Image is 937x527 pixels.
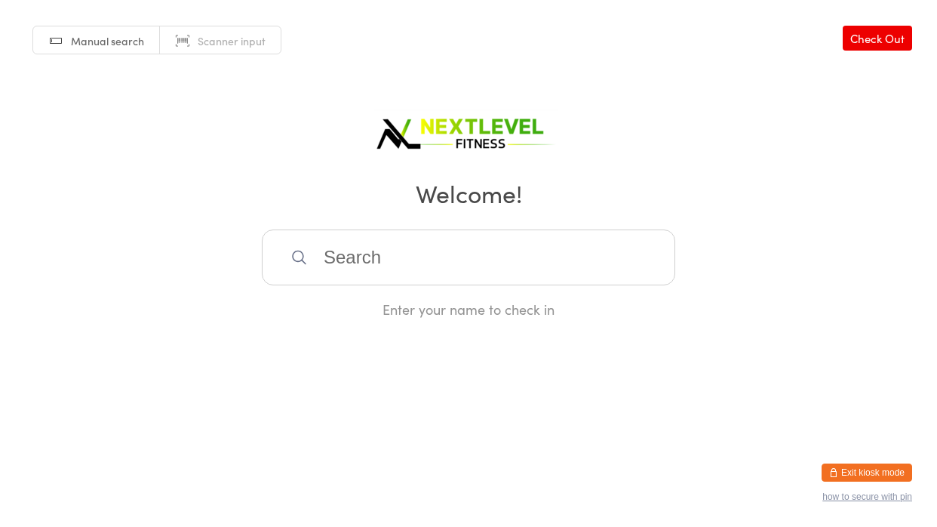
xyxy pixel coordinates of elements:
[262,300,675,319] div: Enter your name to check in
[71,33,144,48] span: Manual search
[822,492,912,502] button: how to secure with pin
[15,176,922,210] h2: Welcome!
[843,26,912,51] a: Check Out
[198,33,266,48] span: Scanner input
[822,464,912,482] button: Exit kiosk mode
[262,230,675,285] input: Search
[374,106,563,155] img: Next Level Fitness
